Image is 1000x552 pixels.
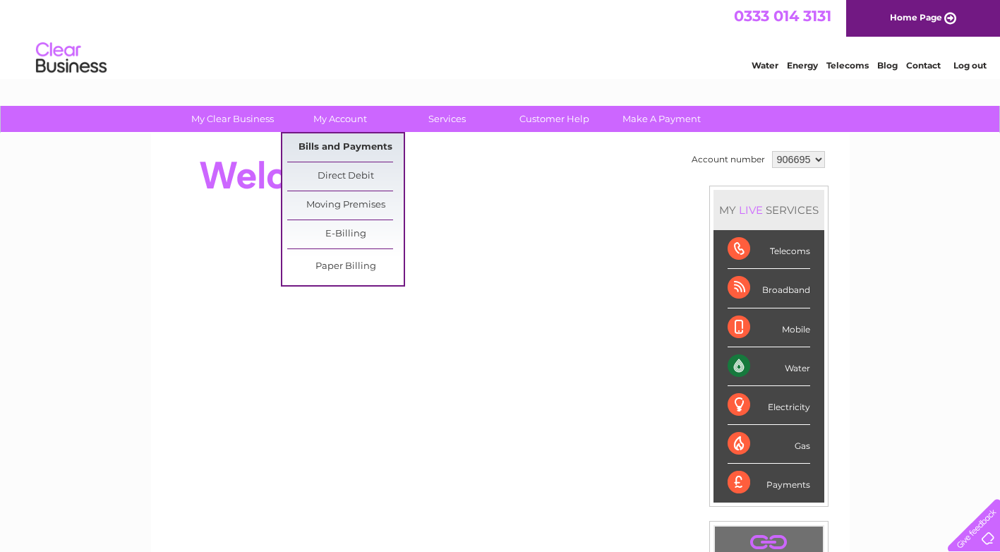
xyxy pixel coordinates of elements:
[752,60,778,71] a: Water
[35,37,107,80] img: logo.png
[728,308,810,347] div: Mobile
[603,106,720,132] a: Make A Payment
[282,106,398,132] a: My Account
[906,60,941,71] a: Contact
[287,220,404,248] a: E-Billing
[389,106,505,132] a: Services
[728,269,810,308] div: Broadband
[787,60,818,71] a: Energy
[953,60,987,71] a: Log out
[877,60,898,71] a: Blog
[728,347,810,386] div: Water
[728,386,810,425] div: Electricity
[734,7,831,25] a: 0333 014 3131
[287,162,404,191] a: Direct Debit
[287,253,404,281] a: Paper Billing
[728,230,810,269] div: Telecoms
[496,106,613,132] a: Customer Help
[287,133,404,162] a: Bills and Payments
[174,106,291,132] a: My Clear Business
[287,191,404,220] a: Moving Premises
[167,8,834,68] div: Clear Business is a trading name of Verastar Limited (registered in [GEOGRAPHIC_DATA] No. 3667643...
[728,425,810,464] div: Gas
[728,464,810,502] div: Payments
[688,148,769,172] td: Account number
[736,203,766,217] div: LIVE
[713,190,824,230] div: MY SERVICES
[826,60,869,71] a: Telecoms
